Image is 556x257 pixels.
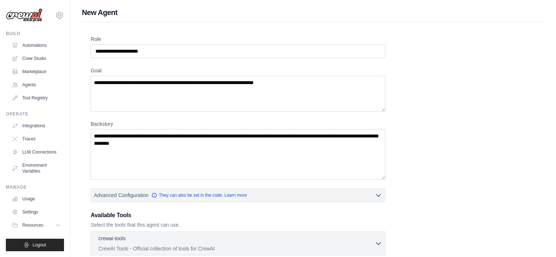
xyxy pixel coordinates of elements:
a: Automations [9,39,64,51]
img: Logo [6,8,42,22]
div: Manage [6,184,64,190]
a: Integrations [9,120,64,132]
a: Crew Studio [9,53,64,64]
a: Marketplace [9,66,64,78]
label: Role [91,35,385,43]
span: Advanced Configuration [94,192,148,199]
button: crewai-tools CrewAI Tools - Official collection of tools for CrewAI [94,235,382,252]
h3: Available Tools [91,211,385,220]
a: Traces [9,133,64,145]
button: Resources [9,219,64,231]
label: Goal [91,67,385,74]
p: Select the tools that this agent can use. [91,221,385,228]
a: Settings [9,206,64,218]
a: Environment Variables [9,159,64,177]
button: Advanced Configuration They can also be set in the code. Learn more [91,189,385,202]
button: Logout [6,239,64,251]
p: crewai-tools [98,235,126,242]
label: Backstory [91,120,385,128]
span: Resources [22,222,43,228]
div: Build [6,31,64,37]
a: Usage [9,193,64,205]
a: LLM Connections [9,146,64,158]
a: Agents [9,79,64,91]
a: They can also be set in the code. Learn more [151,192,247,198]
span: Logout [33,242,46,248]
div: Operate [6,111,64,117]
p: CrewAI Tools - Official collection of tools for CrewAI [98,245,375,252]
a: Tool Registry [9,92,64,104]
h1: New Agent [82,7,544,18]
